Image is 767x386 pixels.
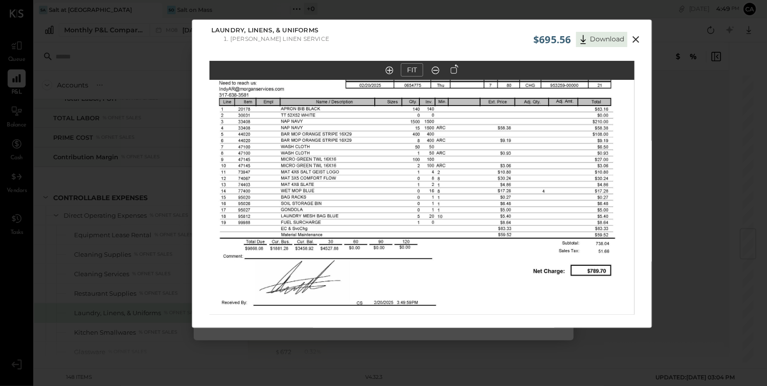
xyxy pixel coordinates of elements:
span: $695.56 [533,33,571,46]
button: FIT [401,63,423,77]
img: Zoomable Rotatable [209,10,634,338]
li: [PERSON_NAME] Linen Service [230,35,329,42]
button: Download [576,32,627,47]
span: Laundry, Linens, & Uniforms [211,26,318,35]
